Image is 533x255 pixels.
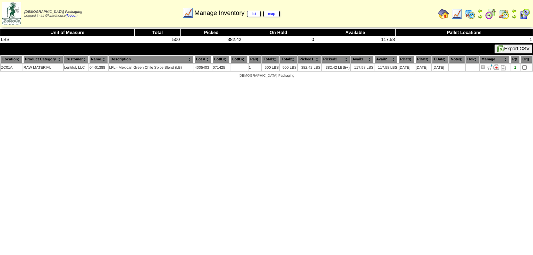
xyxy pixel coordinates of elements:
td: 04-01388 [89,64,108,71]
th: Description [109,56,194,63]
td: 500 LBS [262,64,279,71]
th: Plt [510,56,520,63]
th: LotID1 [212,56,230,63]
th: Location [1,56,23,63]
th: Available [315,29,396,36]
th: Hold [466,56,479,63]
img: calendarblend.gif [485,8,496,19]
td: 500 [135,36,181,43]
th: Manage [480,56,510,63]
td: 117.58 LBS [351,64,374,71]
th: Picked [180,29,242,36]
th: Picked1 [298,56,321,63]
td: 1 [396,36,533,43]
img: Move [487,64,492,70]
img: home.gif [438,8,449,19]
th: Unit of Measure [0,29,135,36]
td: RAW MATERIAL [23,64,63,71]
img: Adjust [480,64,486,70]
th: LotID2 [230,56,248,63]
a: map [263,11,280,17]
img: calendarinout.gif [498,8,509,19]
th: RDate [398,56,415,63]
td: 500 LBS [280,64,297,71]
img: zoroco-logo-small.webp [2,2,21,25]
img: line_graph.gif [182,7,193,18]
td: 382.42 LBS [298,64,321,71]
td: [DATE] [398,64,415,71]
img: Manage Hold [493,64,499,70]
th: PDate [415,56,431,63]
th: Notes [449,56,465,63]
span: [DEMOGRAPHIC_DATA] Packaging [24,10,82,14]
div: 1 [511,66,519,70]
a: (logout) [66,14,78,18]
th: Total1 [262,56,279,63]
th: Total [135,29,181,36]
img: excel.gif [497,45,504,52]
img: arrowright.gif [511,14,517,19]
img: line_graph.gif [451,8,462,19]
button: Export CSV [494,44,532,53]
td: 1 [248,64,261,71]
td: 4005403 [194,64,212,71]
div: (+) [345,66,349,70]
td: [DATE] [415,64,431,71]
i: Note [501,65,506,70]
img: arrowleft.gif [477,8,483,14]
td: Lentiful, LLC [64,64,88,71]
img: arrowleft.gif [511,8,517,14]
td: 071425 [212,64,230,71]
th: Lot # [194,56,212,63]
td: [DATE] [432,64,448,71]
th: Product Category [23,56,63,63]
th: Avail2 [374,56,398,63]
img: calendarcustomer.gif [519,8,530,19]
th: Pallet Locations [396,29,533,36]
th: Picked2 [322,56,350,63]
th: Pal# [248,56,261,63]
th: Avail1 [351,56,374,63]
span: Manage Inventory [194,9,280,17]
th: Total2 [280,56,297,63]
img: arrowright.gif [477,14,483,19]
th: On Hold [242,29,315,36]
td: LFL - Mexican Green Chile Spice Blend (LB) [109,64,194,71]
td: 382.42 [180,36,242,43]
th: EDate [432,56,448,63]
td: ZC01A [1,64,23,71]
img: calendarprod.gif [464,8,475,19]
td: 0 [242,36,315,43]
td: 382.42 LBS [322,64,350,71]
td: 117.58 [315,36,396,43]
span: Logged in as Gfwarehouse [24,10,82,18]
td: 117.58 LBS [374,64,398,71]
td: LBS [0,36,135,43]
th: Name [89,56,108,63]
th: Customer [64,56,88,63]
span: [DEMOGRAPHIC_DATA] Packaging [238,74,294,78]
a: list [247,11,261,17]
th: Grp [521,56,532,63]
